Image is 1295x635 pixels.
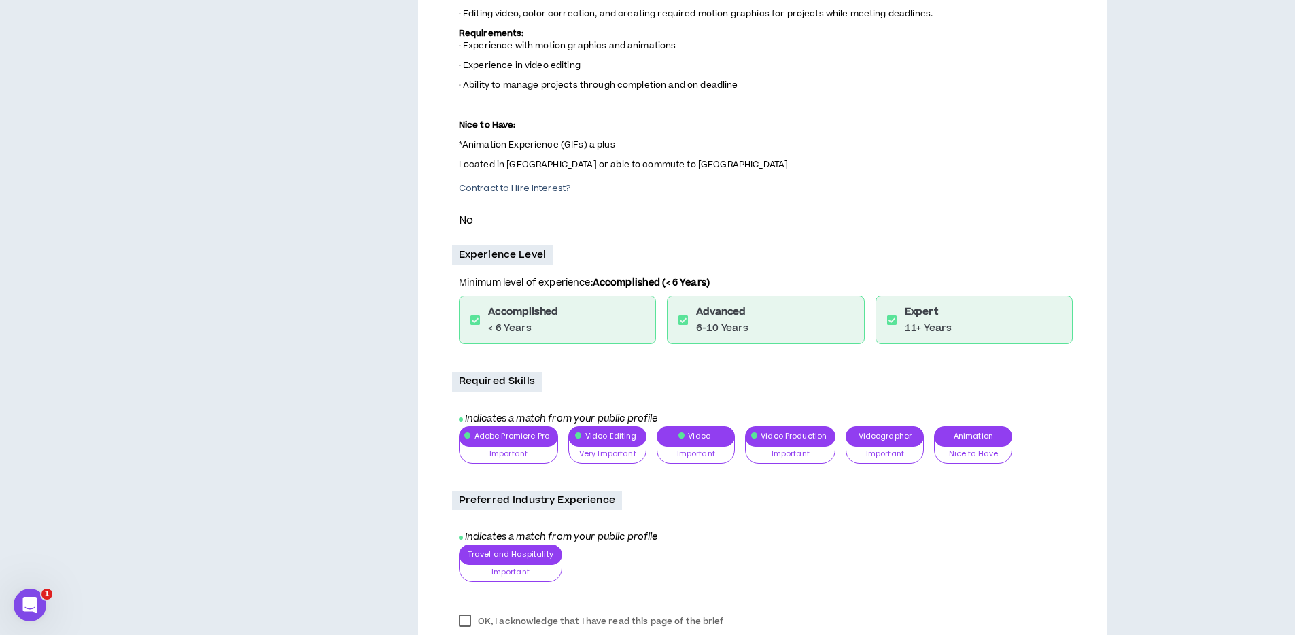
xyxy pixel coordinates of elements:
[459,27,524,39] strong: Requirements:
[41,589,52,600] span: 1
[459,530,658,545] i: Indicates a match from your public profile
[488,322,558,335] p: < 6 Years
[459,276,1073,296] p: Minimum level of experience:
[593,276,710,290] b: Accomplished (< 6 Years)
[459,7,933,20] span: · Editing video, color correction, and creating required motion graphics for projects while meeti...
[452,491,622,510] p: Preferred Industry Experience
[459,139,615,151] span: *Animation Experience (GIFs) a plus
[459,39,676,52] span: · Experience with motion graphics and animations
[696,322,748,335] p: 6-10 Years
[459,119,516,131] strong: Nice to Have:
[459,211,1073,229] p: No
[14,589,46,621] iframe: Intercom live chat
[905,322,952,335] p: 11+ Years
[459,158,789,171] span: Located in [GEOGRAPHIC_DATA] or able to commute to [GEOGRAPHIC_DATA]
[452,372,542,391] p: Required Skills
[459,412,658,426] i: Indicates a match from your public profile
[459,182,1073,194] p: Contract to Hire Interest?
[452,611,731,632] label: OK, I acknowledge that I have read this page of the brief
[905,305,952,319] h6: Expert
[452,245,553,264] p: Experience Level
[459,79,738,91] span: · Ability to manage projects through completion and on deadline
[488,305,558,319] h6: Accomplished
[696,305,748,319] h6: Advanced
[459,59,581,71] span: · Experience in video editing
